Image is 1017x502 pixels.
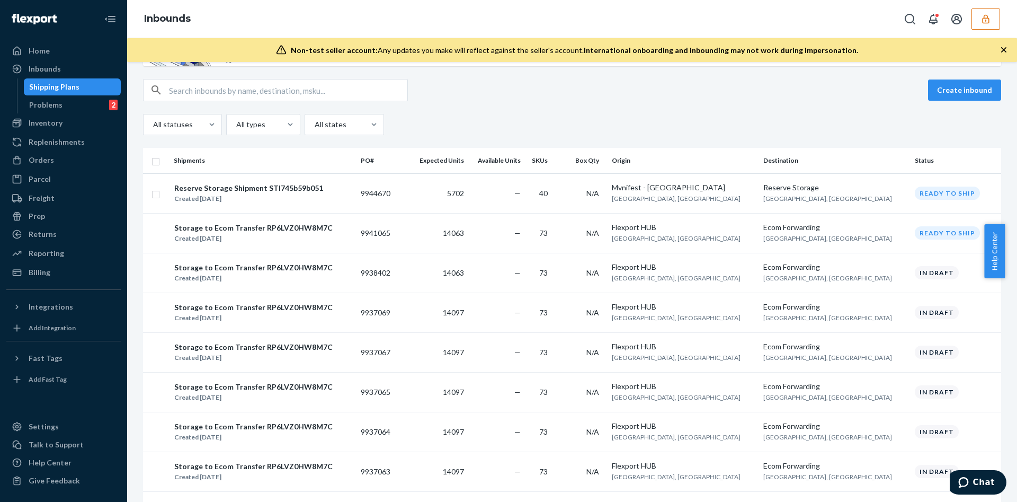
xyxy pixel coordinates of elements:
[915,385,959,399] div: In draft
[443,348,464,357] span: 14097
[514,268,521,277] span: —
[174,262,333,273] div: Storage to Ecom Transfer RP6LVZ0HW8M7C
[29,323,76,332] div: Add Integration
[586,308,599,317] span: N/A
[539,467,548,476] span: 73
[763,195,892,202] span: [GEOGRAPHIC_DATA], [GEOGRAPHIC_DATA]
[539,427,548,436] span: 73
[586,348,599,357] span: N/A
[29,421,59,432] div: Settings
[174,392,333,403] div: Created [DATE]
[586,427,599,436] span: N/A
[29,248,64,259] div: Reporting
[6,42,121,59] a: Home
[6,418,121,435] a: Settings
[612,274,741,282] span: [GEOGRAPHIC_DATA], [GEOGRAPHIC_DATA]
[24,96,121,113] a: Problems2
[356,253,409,293] td: 9938402
[443,268,464,277] span: 14063
[235,119,236,130] input: All types
[539,228,548,237] span: 73
[915,465,959,478] div: In draft
[763,393,892,401] span: [GEOGRAPHIC_DATA], [GEOGRAPHIC_DATA]
[169,148,356,173] th: Shipments
[29,475,80,486] div: Give Feedback
[443,467,464,476] span: 14097
[915,187,980,200] div: Ready to ship
[174,432,333,443] div: Created [DATE]
[109,100,118,110] div: 2
[612,262,755,272] div: Flexport HUB
[6,371,121,388] a: Add Fast Tag
[763,262,906,272] div: Ecom Forwarding
[525,148,557,173] th: SKUs
[356,148,409,173] th: PO#
[443,228,464,237] span: 14063
[29,155,54,165] div: Orders
[29,174,51,184] div: Parcel
[556,148,608,173] th: Box Qty
[6,264,121,281] a: Billing
[443,308,464,317] span: 14097
[174,472,333,482] div: Created [DATE]
[514,308,521,317] span: —
[24,78,121,95] a: Shipping Plans
[612,195,741,202] span: [GEOGRAPHIC_DATA], [GEOGRAPHIC_DATA]
[950,470,1006,497] iframe: Opens a widget where you can chat to one of our agents
[6,350,121,367] button: Fast Tags
[763,421,906,431] div: Ecom Forwarding
[29,457,72,468] div: Help Center
[612,381,755,392] div: Flexport HUB
[6,320,121,337] a: Add Integration
[356,452,409,491] td: 9937063
[6,298,121,315] button: Integrations
[612,182,755,193] div: Mvnifest - [GEOGRAPHIC_DATA]
[586,228,599,237] span: N/A
[6,436,121,453] button: Talk to Support
[915,226,980,240] div: Ready to ship
[586,467,599,476] span: N/A
[12,14,57,24] img: Flexport logo
[291,46,378,55] span: Non-test seller account:
[314,119,315,130] input: All states
[6,134,121,151] a: Replenishments
[29,193,55,204] div: Freight
[6,208,121,225] a: Prep
[174,461,333,472] div: Storage to Ecom Transfer RP6LVZ0HW8M7C
[539,387,548,397] span: 73
[100,8,121,30] button: Close Navigation
[899,8,921,30] button: Open Search Box
[174,421,333,432] div: Storage to Ecom Transfer RP6LVZ0HW8M7C
[29,211,45,222] div: Prep
[539,308,548,317] span: 73
[29,439,84,450] div: Talk to Support
[356,213,409,253] td: 9941065
[144,13,191,24] a: Inbounds
[356,293,409,332] td: 9937069
[174,302,333,313] div: Storage to Ecom Transfer RP6LVZ0HW8M7C
[6,226,121,243] a: Returns
[443,427,464,436] span: 14097
[763,222,906,233] div: Ecom Forwarding
[759,148,911,173] th: Destination
[586,268,599,277] span: N/A
[612,354,741,362] span: [GEOGRAPHIC_DATA], [GEOGRAPHIC_DATA]
[514,427,521,436] span: —
[763,341,906,352] div: Ecom Forwarding
[763,354,892,362] span: [GEOGRAPHIC_DATA], [GEOGRAPHIC_DATA]
[608,148,759,173] th: Origin
[29,100,63,110] div: Problems
[136,4,199,34] ol: breadcrumbs
[911,148,1001,173] th: Status
[763,473,892,481] span: [GEOGRAPHIC_DATA], [GEOGRAPHIC_DATA]
[29,82,79,92] div: Shipping Plans
[612,393,741,401] span: [GEOGRAPHIC_DATA], [GEOGRAPHIC_DATA]
[152,119,153,130] input: All statuses
[612,421,755,431] div: Flexport HUB
[763,314,892,322] span: [GEOGRAPHIC_DATA], [GEOGRAPHIC_DATA]
[612,234,741,242] span: [GEOGRAPHIC_DATA], [GEOGRAPHIC_DATA]
[6,60,121,77] a: Inbounds
[586,189,599,198] span: N/A
[612,473,741,481] span: [GEOGRAPHIC_DATA], [GEOGRAPHIC_DATA]
[6,190,121,207] a: Freight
